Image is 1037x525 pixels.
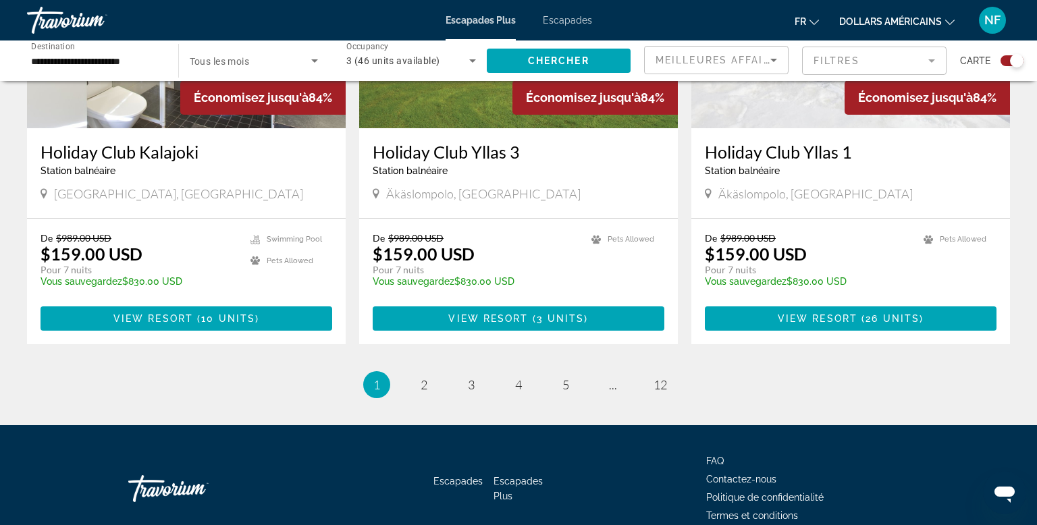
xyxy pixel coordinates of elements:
span: Meilleures affaires [656,55,785,65]
a: FAQ [706,455,724,466]
span: Occupancy [346,42,389,51]
span: 3 [468,377,475,392]
span: Destination [31,41,75,51]
span: Äkäslompolo, [GEOGRAPHIC_DATA] [718,186,913,201]
span: De [373,232,385,244]
span: Carte [960,51,990,70]
span: Station balnéaire [705,165,780,176]
span: Pets Allowed [940,235,986,244]
span: ( ) [529,313,589,324]
p: $830.00 USD [705,276,910,287]
span: $989.00 USD [388,232,444,244]
p: $830.00 USD [41,276,237,287]
span: 5 [562,377,569,392]
span: De [41,232,53,244]
p: $830.00 USD [373,276,578,287]
span: Économisez jusqu'à [194,90,309,105]
span: Pets Allowed [608,235,654,244]
span: Chercher [528,55,589,66]
span: 26 units [866,313,920,324]
button: Changer de langue [795,11,819,31]
p: $159.00 USD [373,244,475,264]
div: 84% [512,80,678,115]
p: Pour 7 nuits [373,264,578,276]
p: Pour 7 nuits [41,264,237,276]
p: $159.00 USD [41,244,142,264]
span: View Resort [113,313,193,324]
div: 84% [845,80,1010,115]
span: Pets Allowed [267,256,313,265]
span: 1 [373,377,380,392]
span: View Resort [448,313,528,324]
span: 3 units [537,313,585,324]
font: dollars américains [839,16,942,27]
span: [GEOGRAPHIC_DATA], [GEOGRAPHIC_DATA] [54,186,303,201]
span: View Resort [778,313,857,324]
span: 2 [421,377,427,392]
span: ( ) [193,313,259,324]
a: Contactez-nous [706,474,776,485]
a: Travorium [128,468,263,509]
mat-select: Sort by [656,52,777,68]
a: Escapades Plus [446,15,516,26]
button: Menu utilisateur [975,6,1010,34]
span: Swimming Pool [267,235,322,244]
p: Pour 7 nuits [705,264,910,276]
button: Changer de devise [839,11,955,31]
iframe: Bouton de lancement de la fenêtre de messagerie [983,471,1026,514]
nav: Pagination [27,371,1010,398]
span: De [705,232,717,244]
span: 4 [515,377,522,392]
span: Vous sauvegardez [41,276,122,287]
a: Holiday Club Yllas 3 [373,142,664,162]
a: Escapades Plus [494,476,543,501]
span: Station balnéaire [41,165,115,176]
span: 3 (46 units available) [346,55,440,66]
span: ... [609,377,617,392]
button: View Resort(26 units) [705,306,996,331]
span: ( ) [857,313,924,324]
span: Vous sauvegardez [373,276,454,287]
span: Tous les mois [190,56,250,67]
button: View Resort(10 units) [41,306,332,331]
a: Holiday Club Kalajoki [41,142,332,162]
a: Termes et conditions [706,510,798,521]
button: Filter [802,46,947,76]
a: Holiday Club Yllas 1 [705,142,996,162]
span: Économisez jusqu'à [858,90,973,105]
span: Äkäslompolo, [GEOGRAPHIC_DATA] [386,186,581,201]
span: 10 units [201,313,255,324]
div: 84% [180,80,346,115]
span: Station balnéaire [373,165,448,176]
span: $989.00 USD [56,232,111,244]
a: Politique de confidentialité [706,492,824,503]
span: $989.00 USD [720,232,776,244]
span: Vous sauvegardez [705,276,787,287]
button: View Resort(3 units) [373,306,664,331]
a: Escapades [433,476,483,487]
a: Escapades [543,15,592,26]
font: fr [795,16,806,27]
span: 12 [654,377,667,392]
a: Travorium [27,3,162,38]
p: $159.00 USD [705,244,807,264]
span: Économisez jusqu'à [526,90,641,105]
font: NF [984,13,1001,27]
button: Chercher [487,49,631,73]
